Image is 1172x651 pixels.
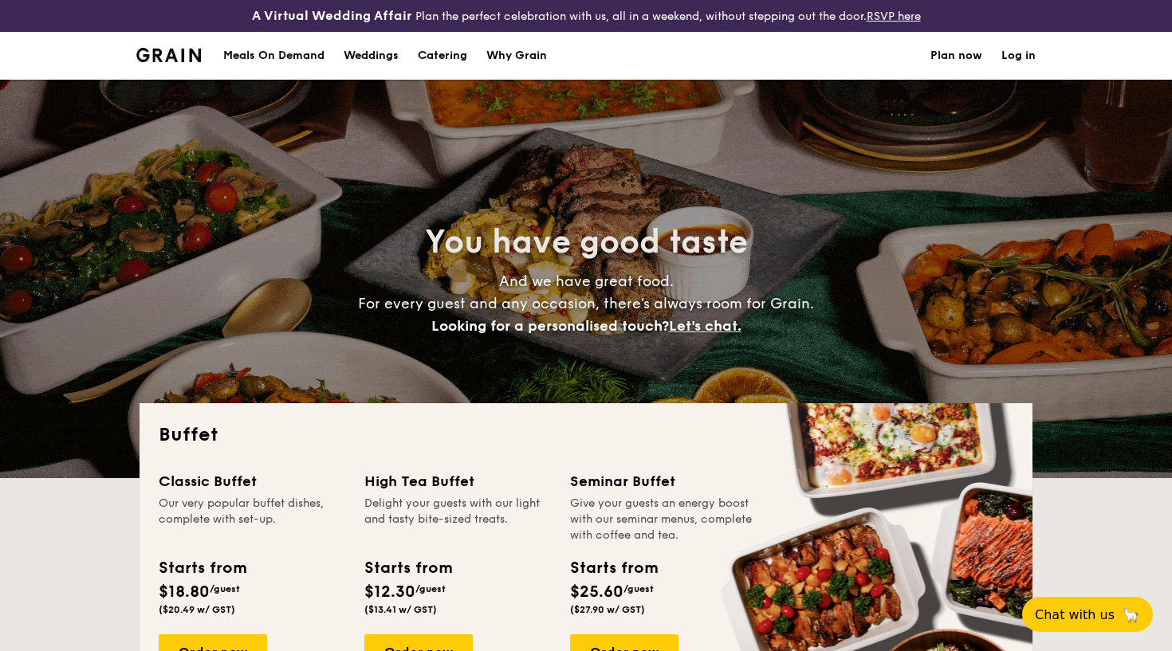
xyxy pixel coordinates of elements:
a: RSVP here [867,10,921,23]
span: ($27.90 w/ GST) [570,604,645,615]
a: Weddings [334,32,408,80]
a: Plan now [930,32,982,80]
span: ($13.41 w/ GST) [364,604,437,615]
span: $25.60 [570,582,623,602]
span: /guest [415,583,446,594]
div: Seminar Buffet [570,470,757,492]
span: Chat with us [1035,607,1115,622]
div: Our very popular buffet dishes, complete with set-up. [159,496,345,543]
span: /guest [623,583,654,594]
div: Weddings [344,32,399,80]
span: 🦙 [1121,606,1140,624]
span: Let's chat. [669,317,741,335]
button: Chat with us🦙 [1022,597,1153,632]
div: Meals On Demand [223,32,324,80]
a: Catering [408,32,477,80]
div: Plan the perfect celebration with us, all in a weekend, without stepping out the door. [195,6,977,25]
span: ($20.49 w/ GST) [159,604,235,615]
div: Give your guests an energy boost with our seminar menus, complete with coffee and tea. [570,496,757,543]
a: Why Grain [477,32,557,80]
div: Starts from [570,556,657,580]
a: Meals On Demand [214,32,334,80]
span: /guest [210,583,240,594]
span: $18.80 [159,582,210,602]
div: High Tea Buffet [364,470,551,492]
div: Starts from [364,556,451,580]
h1: Catering [418,32,467,80]
h4: A Virtual Wedding Affair [252,6,412,25]
a: Log in [1001,32,1036,80]
h2: Buffet [159,422,1013,448]
div: Why Grain [486,32,547,80]
div: Classic Buffet [159,470,345,492]
div: Delight your guests with our light and tasty bite-sized treats. [364,496,551,543]
img: Grain [136,48,201,62]
div: Starts from [159,556,246,580]
span: $12.30 [364,582,415,602]
a: Logotype [136,48,201,62]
